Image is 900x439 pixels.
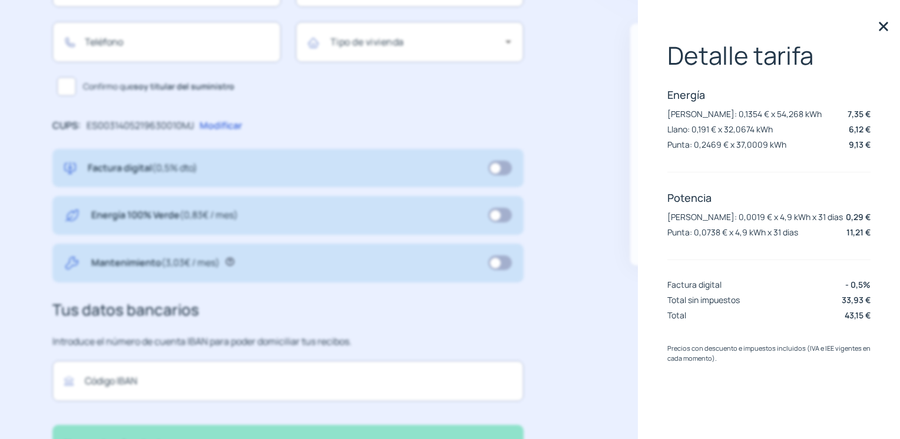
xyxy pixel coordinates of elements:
span: Confirmo que [83,80,234,93]
span: (0,83€ / mes) [180,208,238,221]
p: - 0,5% [845,278,871,291]
p: Detalle tarifa [667,41,871,69]
p: [PERSON_NAME]: 0,0019 € x 4,9 kWh x 31 dias [667,211,843,222]
p: 7,35 € [848,108,871,120]
p: Precios con descuento e impuestos incluidos (IVA e IEE vigentes en cada momento). [667,343,871,364]
p: Introduce el número de cuenta IBAN para poder domiciliar tus recibos. [52,334,524,350]
p: [PERSON_NAME]: 0,1354 € x 54,268 kWh [667,108,822,119]
p: 0,29 € [846,211,871,223]
p: 43,15 € [845,309,871,321]
p: Energía [667,88,871,102]
p: 11,21 € [846,226,871,238]
p: Total sin impuestos [667,294,740,305]
p: Energía 100% Verde [91,208,238,223]
p: Factura digital [88,161,197,176]
p: 6,12 € [849,123,871,135]
img: digital-invoice.svg [64,161,76,176]
p: Potencia [667,191,871,205]
p: 33,93 € [842,294,871,306]
p: Modificar [200,118,242,134]
p: Llano: 0,191 € x 32,0674 kWh [667,124,773,135]
img: energy-green.svg [64,208,80,223]
p: Punta: 0,2469 € x 37,0009 kWh [667,139,786,150]
p: 9,13 € [849,138,871,151]
p: CUPS: [52,118,81,134]
p: Total [667,310,686,321]
span: (3,03€ / mes) [161,256,220,269]
p: Factura digital [667,279,722,290]
p: Mantenimiento [91,255,220,271]
b: soy titular del suministro [134,81,234,92]
p: Punta: 0,0738 € x 4,9 kWh x 31 dias [667,227,798,238]
p: ES0031405219630010MJ [87,118,194,134]
mat-label: Tipo de vivienda [330,35,404,48]
h3: Tus datos bancarios [52,298,524,322]
span: (0,5% dto) [152,161,197,174]
img: tool.svg [64,255,80,271]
